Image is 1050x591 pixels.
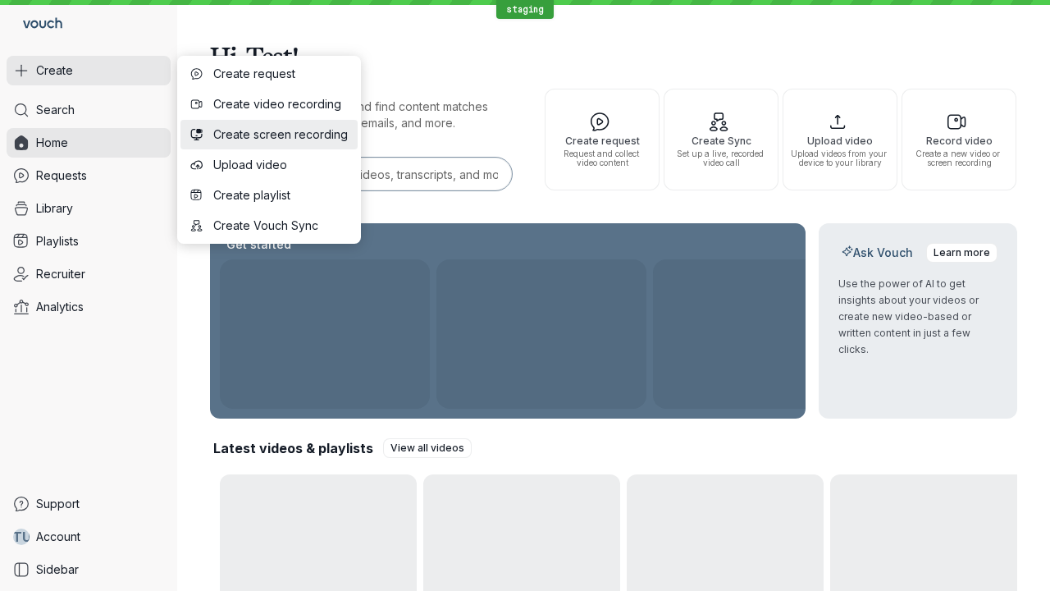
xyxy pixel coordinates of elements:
span: Home [36,135,68,151]
a: TUAccount [7,522,171,552]
h2: Latest videos & playlists [213,439,373,457]
span: Requests [36,167,87,184]
button: Create [7,56,171,85]
span: Create Sync [671,135,771,146]
a: Requests [7,161,171,190]
span: Request and collect video content [552,149,652,167]
span: Upload video [790,135,890,146]
span: Create Vouch Sync [213,218,348,234]
span: Library [36,200,73,217]
span: Record video [909,135,1009,146]
span: Support [36,496,80,512]
span: Search [36,102,75,118]
button: Create SyncSet up a live, recorded video call [664,89,778,190]
a: Recruiter [7,259,171,289]
span: Playlists [36,233,79,250]
a: Learn more [926,243,997,263]
span: View all videos [390,440,464,456]
button: Create Vouch Sync [180,211,358,241]
span: Create playlist [213,187,348,204]
p: Search for any keywords and find content matches through transcriptions, user emails, and more. [210,98,515,131]
a: Library [7,194,171,223]
button: Upload video [180,150,358,180]
span: Sidebar [36,561,79,578]
button: Upload videoUpload videos from your device to your library [783,89,897,190]
a: Playlists [7,227,171,256]
a: View all videos [383,438,472,458]
a: Home [7,128,171,158]
button: Create request [180,59,358,89]
a: Go to homepage [7,7,69,43]
a: Support [7,489,171,519]
span: Create a new video or screen recording [909,149,1009,167]
span: U [22,529,31,545]
span: Account [36,529,80,545]
span: Create video recording [213,96,348,112]
a: Analytics [7,292,171,322]
span: Upload video [213,157,348,173]
button: Record videoCreate a new video or screen recording [902,89,1016,190]
h1: Hi, Test! [210,33,1017,79]
span: Set up a live, recorded video call [671,149,771,167]
span: Create request [552,135,652,146]
a: Sidebar [7,555,171,584]
h2: Ask Vouch [838,245,916,261]
span: Analytics [36,299,84,315]
button: Create requestRequest and collect video content [545,89,660,190]
a: Search [7,95,171,125]
span: Create [36,62,73,79]
span: Create screen recording [213,126,348,143]
span: Recruiter [36,266,85,282]
p: Use the power of AI to get insights about your videos or create new video-based or written conten... [838,276,997,358]
button: Create video recording [180,89,358,119]
span: T [12,529,22,545]
button: Create playlist [180,181,358,210]
span: Learn more [934,245,990,261]
button: Create screen recording [180,120,358,149]
span: Create request [213,66,348,82]
h2: Get started [223,236,294,253]
span: Upload videos from your device to your library [790,149,890,167]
